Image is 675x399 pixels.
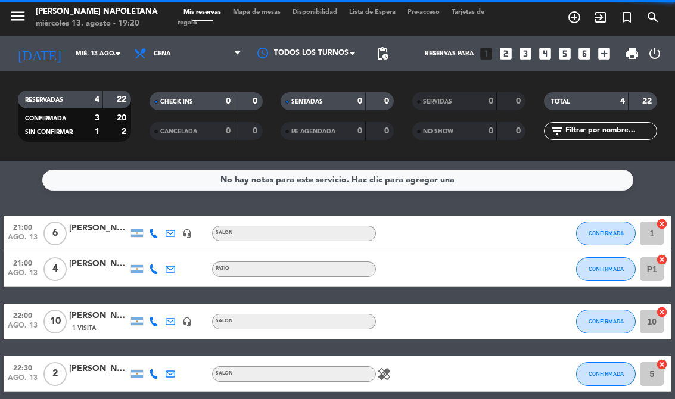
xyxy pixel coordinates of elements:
span: Salon [216,319,233,323]
span: 22:00 [8,308,38,322]
i: looks_two [498,46,514,61]
span: ago. 13 [8,322,38,335]
span: Reservas para [425,50,474,57]
strong: 0 [516,127,523,135]
strong: 2 [122,127,129,136]
span: CONFIRMADA [25,116,66,121]
span: Disponibilidad [287,9,343,15]
strong: 4 [95,95,99,104]
div: No hay notas para este servicio. Haz clic para agregar una [220,173,455,187]
strong: 0 [226,97,231,105]
span: NO SHOW [423,129,453,135]
i: menu [9,7,27,25]
i: cancel [656,254,668,266]
strong: 0 [253,97,260,105]
span: CHECK INS [160,99,193,105]
div: miércoles 13. agosto - 19:20 [36,18,158,30]
span: TOTAL [551,99,570,105]
span: 4 [43,257,67,281]
div: [PERSON_NAME] Napoletana [36,6,158,18]
i: arrow_drop_down [111,46,125,61]
button: CONFIRMADA [576,222,636,245]
i: cancel [656,359,668,370]
i: power_settings_new [648,46,662,61]
span: RESERVADAS [25,97,63,103]
span: print [625,46,639,61]
button: CONFIRMADA [576,257,636,281]
span: CONFIRMADA [589,230,624,236]
i: looks_one [478,46,494,61]
span: 10 [43,310,67,333]
i: headset_mic [182,229,192,238]
span: CONFIRMADA [589,370,624,377]
span: Mis reservas [178,9,227,15]
span: CANCELADA [160,129,197,135]
strong: 0 [384,127,391,135]
span: SERVIDAS [423,99,452,105]
span: Patio [216,266,229,271]
span: 1 Visita [72,323,96,333]
strong: 0 [516,97,523,105]
strong: 3 [95,114,99,122]
button: menu [9,7,27,29]
span: SIN CONFIRMAR [25,129,73,135]
strong: 0 [357,97,362,105]
strong: 4 [620,97,625,105]
span: RE AGENDADA [291,129,335,135]
span: Mapa de mesas [227,9,287,15]
span: CONFIRMADA [589,318,624,325]
strong: 0 [357,127,362,135]
span: Reserva especial [614,7,640,27]
div: LOG OUT [644,36,666,71]
span: Lista de Espera [343,9,402,15]
i: [DATE] [9,41,70,67]
i: looks_6 [577,46,592,61]
button: CONFIRMADA [576,310,636,333]
i: turned_in_not [620,10,634,24]
i: search [646,10,660,24]
strong: 0 [226,127,231,135]
span: BUSCAR [640,7,666,27]
span: WALK IN [587,7,614,27]
i: headset_mic [182,317,192,326]
span: Salon [216,371,233,376]
i: looks_3 [518,46,533,61]
button: CONFIRMADA [576,362,636,386]
span: ago. 13 [8,374,38,388]
strong: 20 [117,114,129,122]
i: exit_to_app [593,10,608,24]
span: ago. 13 [8,269,38,283]
span: ago. 13 [8,233,38,247]
span: 21:00 [8,255,38,269]
span: 22:30 [8,360,38,374]
span: CONFIRMADA [589,266,624,272]
span: 2 [43,362,67,386]
input: Filtrar por nombre... [564,124,657,138]
span: 21:00 [8,220,38,233]
span: pending_actions [375,46,390,61]
strong: 1 [95,127,99,136]
strong: 22 [117,95,129,104]
span: Pre-acceso [402,9,446,15]
i: add_circle_outline [567,10,581,24]
span: SENTADAS [291,99,323,105]
span: Salon [216,230,233,235]
i: filter_list [550,124,564,138]
i: healing [377,367,391,381]
i: looks_5 [557,46,573,61]
i: cancel [656,306,668,318]
div: [PERSON_NAME] [69,362,129,376]
i: cancel [656,218,668,230]
div: [PERSON_NAME] [69,222,129,235]
div: [PERSON_NAME] [69,257,129,271]
strong: 0 [489,127,493,135]
strong: 0 [384,97,391,105]
strong: 0 [489,97,493,105]
i: add_box [596,46,612,61]
span: 6 [43,222,67,245]
i: looks_4 [537,46,553,61]
strong: 0 [253,127,260,135]
span: RESERVAR MESA [561,7,587,27]
strong: 22 [642,97,654,105]
div: [PERSON_NAME] [69,309,129,323]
